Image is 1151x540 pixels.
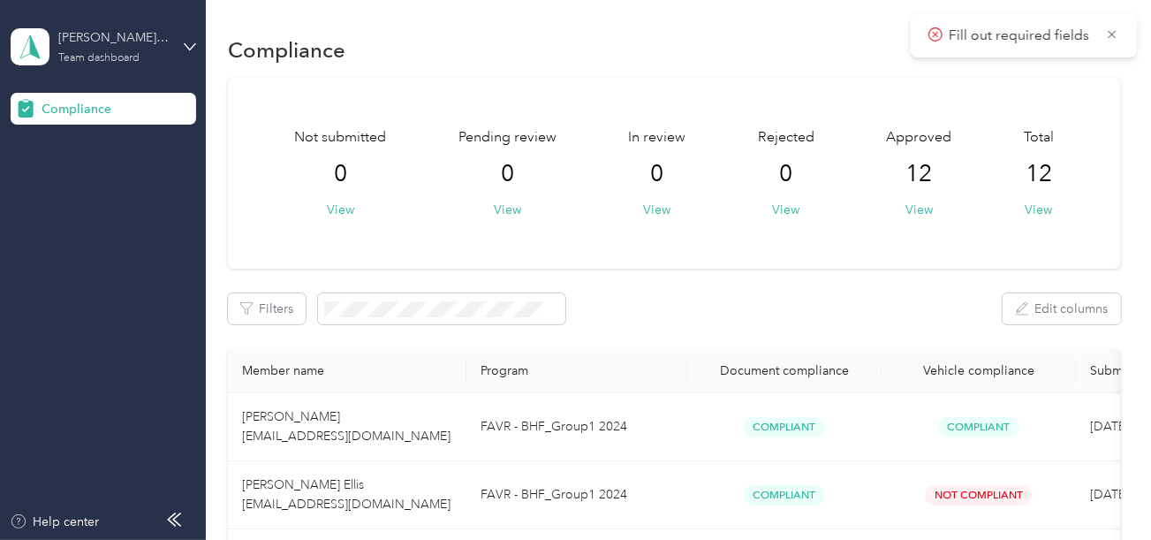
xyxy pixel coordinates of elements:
[458,127,557,148] span: Pending review
[228,41,345,59] h1: Compliance
[1003,293,1121,324] button: Edit columns
[466,393,687,461] td: FAVR - BHF_Group1 2024
[494,201,521,219] button: View
[744,417,825,437] span: Compliant
[58,28,169,47] div: [PERSON_NAME]'s Home Furnishings
[779,160,792,188] span: 0
[228,349,466,393] th: Member name
[905,201,933,219] button: View
[886,127,951,148] span: Approved
[938,417,1019,437] span: Compliant
[650,160,663,188] span: 0
[466,349,687,393] th: Program
[501,160,514,188] span: 0
[1025,201,1052,219] button: View
[772,201,799,219] button: View
[701,363,867,378] div: Document compliance
[42,100,111,118] span: Compliance
[228,293,306,324] button: Filters
[242,477,451,512] span: [PERSON_NAME] Ellis [EMAIL_ADDRESS][DOMAIN_NAME]
[744,485,825,506] span: Compliant
[896,363,1062,378] div: Vehicle compliance
[334,160,347,188] span: 0
[327,201,354,219] button: View
[628,127,685,148] span: In review
[758,127,814,148] span: Rejected
[905,160,932,188] span: 12
[466,461,687,529] td: FAVR - BHF_Group1 2024
[294,127,386,148] span: Not submitted
[242,409,451,444] span: [PERSON_NAME] [EMAIL_ADDRESS][DOMAIN_NAME]
[949,25,1094,47] p: Fill out required fields
[1052,441,1151,540] iframe: Everlance-gr Chat Button Frame
[643,201,670,219] button: View
[58,53,140,64] div: Team dashboard
[1024,127,1054,148] span: Total
[1026,160,1052,188] span: 12
[925,485,1032,506] span: Not Compliant
[10,513,100,531] button: Help center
